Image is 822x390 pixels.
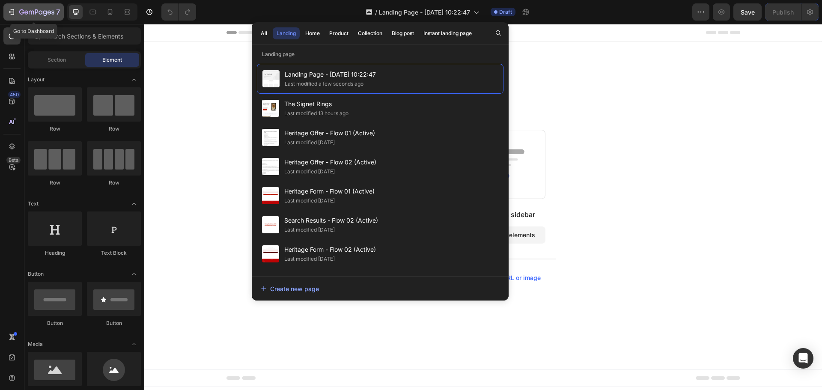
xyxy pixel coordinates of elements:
[420,27,476,39] button: Instant landing page
[260,280,500,297] button: Create new page
[3,3,64,21] button: 7
[28,249,82,257] div: Heading
[261,30,267,37] div: All
[6,157,21,164] div: Beta
[257,27,271,39] button: All
[102,56,122,64] span: Element
[285,69,376,80] span: Landing Page - [DATE] 10:22:47
[341,202,401,220] button: Add elements
[423,30,472,37] div: Instant landing page
[281,250,396,257] div: Start with Generating from URL or image
[358,30,382,37] div: Collection
[127,267,141,281] span: Toggle open
[772,8,794,17] div: Publish
[28,76,45,83] span: Layout
[28,200,39,208] span: Text
[87,125,141,133] div: Row
[284,215,378,226] span: Search Results - Flow 02 (Active)
[354,27,386,39] button: Collection
[87,249,141,257] div: Text Block
[127,197,141,211] span: Toggle open
[277,30,296,37] div: Landing
[277,202,336,220] button: Add sections
[28,27,141,45] input: Search Sections & Elements
[375,8,377,17] span: /
[284,109,348,118] div: Last modified 13 hours ago
[284,157,376,167] span: Heritage Offer - Flow 02 (Active)
[127,73,141,86] span: Toggle open
[87,319,141,327] div: Button
[28,125,82,133] div: Row
[284,244,376,255] span: Heritage Form - Flow 02 (Active)
[284,128,375,138] span: Heritage Offer - Flow 01 (Active)
[285,80,363,88] div: Last modified a few seconds ago
[305,30,320,37] div: Home
[284,255,335,263] div: Last modified [DATE]
[144,24,822,390] iframe: Design area
[252,50,509,59] p: Landing page
[284,138,335,147] div: Last modified [DATE]
[301,27,324,39] button: Home
[284,196,335,205] div: Last modified [DATE]
[87,179,141,187] div: Row
[287,185,391,196] div: Start with Sections from sidebar
[284,167,335,176] div: Last modified [DATE]
[261,284,319,293] div: Create new page
[273,27,300,39] button: Landing
[28,270,44,278] span: Button
[161,3,196,21] div: Undo/Redo
[28,179,82,187] div: Row
[499,8,512,16] span: Draft
[388,27,418,39] button: Blog post
[284,186,375,196] span: Heritage Form - Flow 01 (Active)
[28,340,43,348] span: Media
[765,3,801,21] button: Publish
[284,226,335,234] div: Last modified [DATE]
[741,9,755,16] span: Save
[325,27,352,39] button: Product
[56,7,60,17] p: 7
[329,30,348,37] div: Product
[48,56,66,64] span: Section
[793,348,813,369] div: Open Intercom Messenger
[379,8,470,17] span: Landing Page - [DATE] 10:22:47
[284,99,348,109] span: The Signet Rings
[127,337,141,351] span: Toggle open
[28,319,82,327] div: Button
[8,91,21,98] div: 450
[733,3,762,21] button: Save
[392,30,414,37] div: Blog post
